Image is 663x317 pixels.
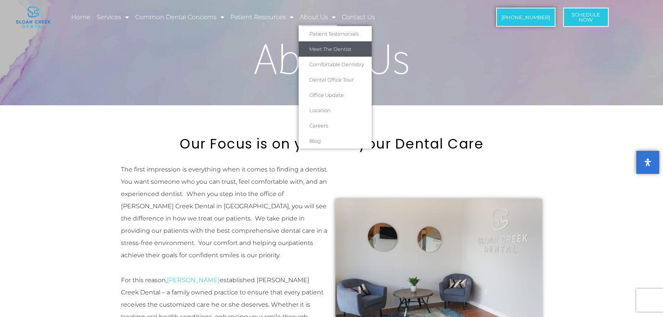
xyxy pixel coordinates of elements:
a: Comfortable Dentistry [299,57,372,72]
nav: Menu [70,8,456,26]
p: The first impression is everything when it comes to finding a dentist. You want someone who you c... [121,163,328,261]
a: [PERSON_NAME] [167,276,220,284]
h2: Our Focus is on you and your Dental Care [117,136,546,152]
a: About Us [299,8,337,26]
span: [PHONE_NUMBER] [501,15,550,20]
a: Patient Testimonials [299,26,372,41]
a: Office Update [299,87,372,103]
img: logo [16,7,51,28]
a: Meet The Dentist [299,41,372,57]
a: Location [299,103,372,118]
span: Schedule Now [572,12,600,22]
ul: About Us [299,26,372,149]
a: Services [95,8,130,26]
a: Careers [299,118,372,133]
a: Dental Office Tour [299,72,372,87]
a: Blog [299,133,372,149]
h1: About Us [113,38,550,80]
a: Common Dental Concerns [134,8,225,26]
a: Home [70,8,91,26]
a: ScheduleNow [563,8,609,27]
a: Patient Resources [229,8,295,26]
a: [PHONE_NUMBER] [496,8,555,27]
a: Contact Us [341,8,376,26]
button: Open Accessibility Panel [636,151,659,174]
